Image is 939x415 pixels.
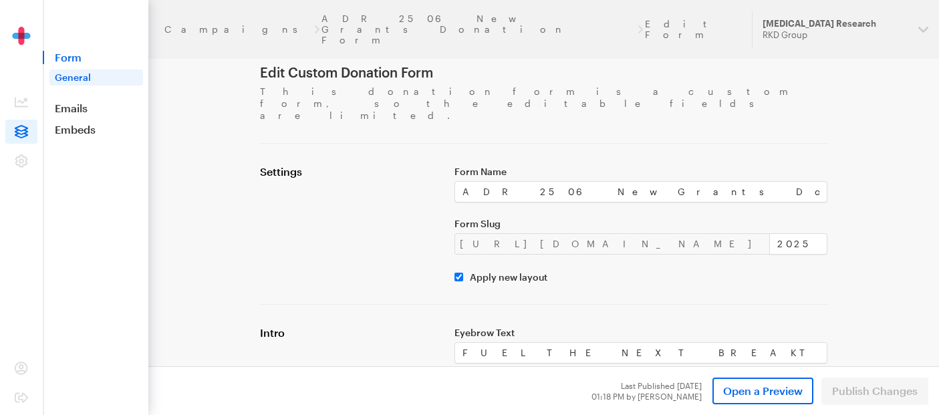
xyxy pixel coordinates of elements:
div: [MEDICAL_DATA] Research [763,18,908,29]
span: Open a Preview [723,383,803,399]
div: RKD Group [763,29,908,41]
h1: Edit Custom Donation Form [260,64,828,80]
p: This donation form is a custom form, so the editable fields are limited. [260,86,828,122]
a: Open a Preview [712,378,813,404]
a: ADR 2506 New Grants Donation Form [321,13,636,45]
a: General [49,70,143,86]
a: Emails [43,102,148,115]
a: Embeds [43,123,148,136]
a: Campaigns [164,24,312,35]
label: Apply new layout [463,272,547,283]
div: Last Published [DATE] 01:18 PM by [PERSON_NAME] [591,380,702,402]
h4: Intro [260,326,438,339]
span: Form [43,51,148,64]
div: [URL][DOMAIN_NAME] [454,233,770,255]
label: Eyebrow Text [454,327,828,338]
label: Form Slug [454,219,828,229]
h4: Settings [260,165,438,178]
label: Form Name [454,166,828,177]
button: [MEDICAL_DATA] Research RKD Group [752,11,939,48]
